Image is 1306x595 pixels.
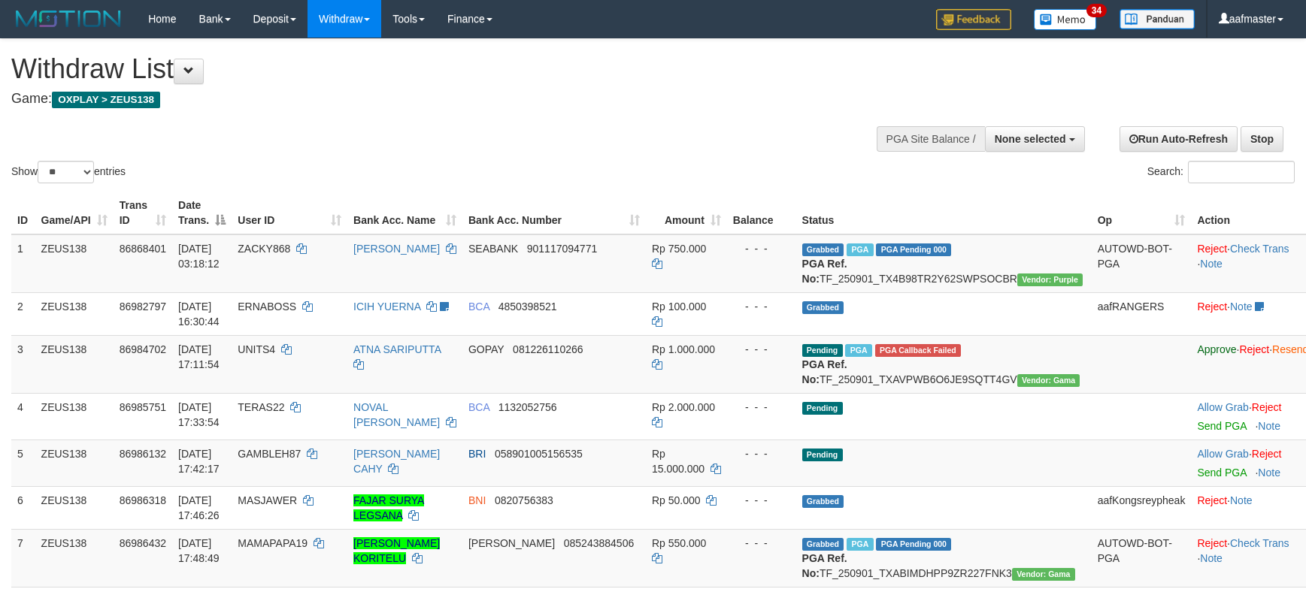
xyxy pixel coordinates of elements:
a: Send PGA [1197,467,1246,479]
span: [DATE] 17:33:54 [178,401,220,428]
div: - - - [733,400,790,415]
td: ZEUS138 [35,529,114,587]
a: Reject [1197,301,1227,313]
a: ICIH YUERNA [353,301,420,313]
span: ZACKY868 [238,243,290,255]
span: Copy 901117094771 to clipboard [527,243,597,255]
a: Reject [1239,343,1269,355]
a: Approve [1197,343,1236,355]
img: Button%20Memo.svg [1034,9,1097,30]
span: Pending [802,449,843,461]
span: Marked by aaftrukkakada [847,243,873,256]
td: 5 [11,439,35,486]
td: 3 [11,335,35,393]
span: Copy 4850398521 to clipboard [498,301,557,313]
span: Pending [802,344,843,357]
a: [PERSON_NAME] [353,243,440,255]
span: Rp 50.000 [652,494,701,506]
th: Date Trans.: activate to sort column descending [172,192,232,234]
a: Note [1200,258,1223,270]
span: Marked by aafRornrotha [847,538,873,551]
td: ZEUS138 [35,234,114,293]
a: NOVAL [PERSON_NAME] [353,401,440,428]
span: Marked by aafnoeunsreypich [845,344,871,357]
span: Copy 085243884506 to clipboard [564,537,634,549]
img: panduan.png [1120,9,1195,29]
span: Rp 550.000 [652,537,706,549]
span: Grabbed [802,495,844,508]
span: Rp 100.000 [652,301,706,313]
select: Showentries [38,161,94,183]
span: Vendor URL: https://trx31.1velocity.biz [1017,374,1080,387]
td: 1 [11,234,35,293]
td: 4 [11,393,35,439]
span: 86982797 [120,301,166,313]
a: Note [1200,552,1223,564]
span: Grabbed [802,243,844,256]
span: Copy 081226110266 to clipboard [513,343,583,355]
a: Check Trans [1230,537,1289,549]
a: Note [1258,420,1280,432]
a: ATNA SARIPUTTA [353,343,441,355]
span: Rp 2.000.000 [652,401,715,413]
h4: Game: [11,92,856,107]
td: 2 [11,292,35,335]
b: PGA Ref. No: [802,258,847,285]
span: Grabbed [802,538,844,551]
a: Reject [1252,448,1282,460]
label: Show entries [11,161,126,183]
div: - - - [733,241,790,256]
td: aafRANGERS [1092,292,1192,335]
th: User ID: activate to sort column ascending [232,192,347,234]
span: 86986132 [120,448,166,460]
span: MAMAPAPA19 [238,537,308,549]
th: Trans ID: activate to sort column ascending [114,192,172,234]
span: None selected [995,133,1066,145]
a: Reject [1252,401,1282,413]
span: 34 [1086,4,1107,17]
span: 86868401 [120,243,166,255]
span: GAMBLEH87 [238,448,301,460]
span: 86986432 [120,537,166,549]
span: Copy 1132052756 to clipboard [498,401,557,413]
a: Note [1230,301,1253,313]
a: Note [1230,494,1253,506]
span: BRI [468,448,486,460]
span: Grabbed [802,301,844,314]
a: Allow Grab [1197,448,1248,460]
span: [DATE] 17:42:17 [178,448,220,475]
div: - - - [733,536,790,551]
td: ZEUS138 [35,393,114,439]
span: SEABANK [468,243,518,255]
span: [DATE] 17:11:54 [178,343,220,370]
h1: Withdraw List [11,54,856,84]
td: ZEUS138 [35,486,114,529]
th: Bank Acc. Name: activate to sort column ascending [347,192,462,234]
td: AUTOWD-BOT-PGA [1092,529,1192,587]
label: Search: [1147,161,1295,183]
span: UNITS4 [238,343,275,355]
span: 86986318 [120,494,166,506]
div: - - - [733,299,790,314]
a: Allow Grab [1197,401,1248,413]
b: PGA Ref. No: [802,552,847,579]
td: ZEUS138 [35,439,114,486]
span: TERAS22 [238,401,284,413]
span: MASJAWER [238,494,297,506]
span: Copy 058901005156535 to clipboard [495,448,583,460]
span: BNI [468,494,486,506]
th: ID [11,192,35,234]
th: Balance [727,192,796,234]
a: Stop [1241,126,1283,152]
td: 6 [11,486,35,529]
div: - - - [733,493,790,508]
span: · [1197,401,1251,413]
td: 7 [11,529,35,587]
a: Note [1258,467,1280,479]
span: [DATE] 17:48:49 [178,537,220,564]
span: Pending [802,402,843,415]
span: Copy 0820756383 to clipboard [495,494,553,506]
td: ZEUS138 [35,335,114,393]
span: Vendor URL: https://trx31.1velocity.biz [1012,568,1075,581]
a: [PERSON_NAME] KORITELU [353,537,440,564]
